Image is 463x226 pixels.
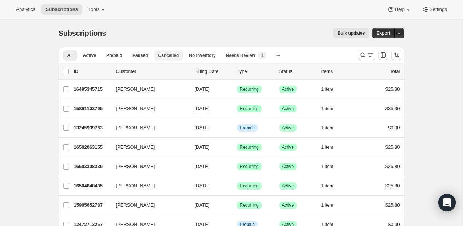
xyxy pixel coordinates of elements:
[430,7,447,12] span: Settings
[41,4,82,15] button: Subscriptions
[74,124,110,132] p: 13245939763
[195,183,210,188] span: [DATE]
[321,123,341,133] button: 1 item
[282,202,294,208] span: Active
[74,68,400,75] div: IDCustomerBilling DateTypeStatusItemsTotal
[240,144,259,150] span: Recurring
[282,86,294,92] span: Active
[88,7,99,12] span: Tools
[116,105,155,112] span: [PERSON_NAME]
[321,142,341,152] button: 1 item
[158,52,179,58] span: Cancelled
[112,103,185,114] button: [PERSON_NAME]
[195,86,210,92] span: [DATE]
[112,161,185,172] button: [PERSON_NAME]
[74,104,400,114] div: 15891103795[PERSON_NAME][DATE]SuccessRecurringSuccessActive1 item$35.30
[132,52,148,58] span: Paused
[321,84,341,94] button: 1 item
[116,144,155,151] span: [PERSON_NAME]
[195,125,210,130] span: [DATE]
[116,182,155,190] span: [PERSON_NAME]
[195,164,210,169] span: [DATE]
[385,202,400,208] span: $25.80
[321,181,341,191] button: 1 item
[388,125,400,130] span: $0.00
[395,7,404,12] span: Help
[195,144,210,150] span: [DATE]
[116,68,189,75] p: Customer
[112,83,185,95] button: [PERSON_NAME]
[378,50,388,60] button: Customize table column order and visibility
[385,86,400,92] span: $25.80
[385,164,400,169] span: $25.80
[321,161,341,172] button: 1 item
[112,141,185,153] button: [PERSON_NAME]
[376,30,390,36] span: Export
[74,182,110,190] p: 16504848435
[321,104,341,114] button: 1 item
[321,86,333,92] span: 1 item
[240,86,259,92] span: Recurring
[74,163,110,170] p: 16503308339
[240,106,259,112] span: Recurring
[282,164,294,169] span: Active
[16,7,35,12] span: Analytics
[83,52,96,58] span: Active
[74,123,400,133] div: 13245939763[PERSON_NAME][DATE]InfoPrepaidSuccessActive1 item$0.00
[282,106,294,112] span: Active
[74,86,110,93] p: 16495345715
[240,202,259,208] span: Recurring
[74,68,110,75] p: ID
[74,142,400,152] div: 16502063155[PERSON_NAME][DATE]SuccessRecurringSuccessActive1 item$25.80
[282,144,294,150] span: Active
[321,200,341,210] button: 1 item
[240,183,259,189] span: Recurring
[321,183,333,189] span: 1 item
[74,105,110,112] p: 15891103795
[112,199,185,211] button: [PERSON_NAME]
[418,4,451,15] button: Settings
[390,68,400,75] p: Total
[282,125,294,131] span: Active
[74,202,110,209] p: 15905652787
[116,124,155,132] span: [PERSON_NAME]
[385,144,400,150] span: $25.80
[74,181,400,191] div: 16504848435[PERSON_NAME][DATE]SuccessRecurringSuccessActive1 item$25.80
[195,106,210,111] span: [DATE]
[321,202,333,208] span: 1 item
[383,4,416,15] button: Help
[272,50,284,61] button: Create new view
[279,68,316,75] p: Status
[74,144,110,151] p: 16502063155
[67,52,73,58] span: All
[74,161,400,172] div: 16503308339[PERSON_NAME][DATE]SuccessRecurringSuccessActive1 item$25.80
[261,52,264,58] span: 1
[189,52,215,58] span: No inventory
[372,28,395,38] button: Export
[59,29,106,37] span: Subscriptions
[282,183,294,189] span: Active
[237,68,273,75] div: Type
[116,202,155,209] span: [PERSON_NAME]
[112,180,185,192] button: [PERSON_NAME]
[321,106,333,112] span: 1 item
[240,164,259,169] span: Recurring
[333,28,369,38] button: Bulk updates
[112,122,185,134] button: [PERSON_NAME]
[240,125,255,131] span: Prepaid
[385,183,400,188] span: $25.80
[74,84,400,94] div: 16495345715[PERSON_NAME][DATE]SuccessRecurringSuccessActive1 item$25.80
[106,52,122,58] span: Prepaid
[226,52,256,58] span: Needs Review
[84,4,111,15] button: Tools
[391,50,401,60] button: Sort the results
[12,4,40,15] button: Analytics
[337,30,365,36] span: Bulk updates
[321,164,333,169] span: 1 item
[195,68,231,75] p: Billing Date
[438,194,456,211] div: Open Intercom Messenger
[321,144,333,150] span: 1 item
[358,50,375,60] button: Search and filter results
[321,68,358,75] div: Items
[116,163,155,170] span: [PERSON_NAME]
